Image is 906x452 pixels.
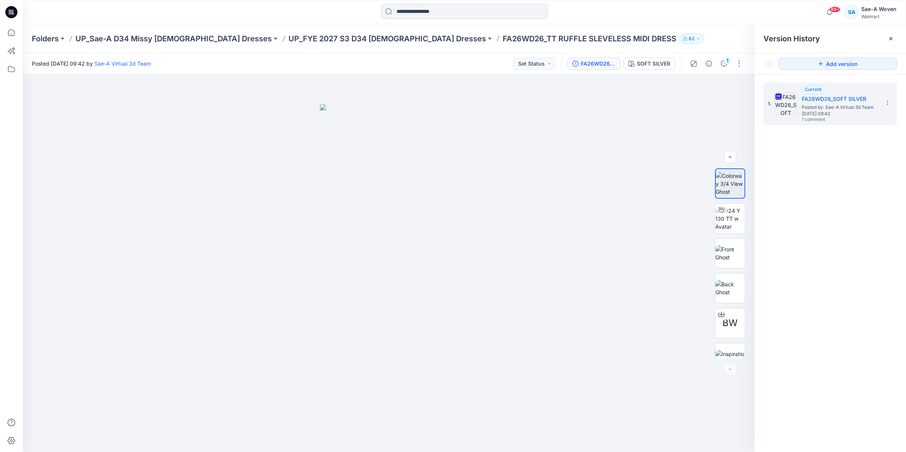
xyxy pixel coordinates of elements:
[716,172,745,196] img: Colorway 3/4 View Ghost
[715,245,745,261] img: Front Ghost
[723,316,738,330] span: BW
[802,104,878,111] span: Posted by: Sae-A Virtual 3d Team
[805,86,821,92] span: Current
[763,34,820,43] span: Version History
[689,35,694,43] p: 62
[768,100,771,107] span: 1.
[715,350,745,366] img: Inspiration Image
[715,280,745,296] img: Back Ghost
[32,60,151,67] span: Posted [DATE] 09:42 by
[718,58,730,70] button: 1
[861,14,897,19] div: Walmart
[763,58,776,70] button: Show Hidden Versions
[802,117,855,123] span: 1 comment
[94,60,151,67] a: Sae-A Virtual 3d Team
[637,60,670,68] div: SOFT SILVER
[802,111,878,116] span: [DATE] 09:42
[288,33,486,44] a: UP_FYE 2027 S3 D34 [DEMOGRAPHIC_DATA] Dresses
[32,33,59,44] a: Folders
[845,5,858,19] div: SA
[779,58,897,70] button: Add version
[888,36,894,42] button: Close
[774,93,797,115] img: FA26WD26_SOFT SILVER
[567,58,621,70] button: FA26WD26_SOFT SILVER
[320,104,457,452] img: eyJhbGciOiJIUzI1NiIsImtpZCI6IjAiLCJzbHQiOiJzZXMiLCJ0eXAiOiJKV1QifQ.eyJkYXRhIjp7InR5cGUiOiJzdG9yYW...
[581,60,616,68] div: FA26WD26_SOFT SILVER
[503,33,676,44] p: FA26WD26_TT RUFFLE SLEVELESS MIDI DRESS
[624,58,675,70] button: SOFT SILVER
[75,33,272,44] a: UP_Sae-A D34 Missy [DEMOGRAPHIC_DATA] Dresses
[679,33,704,44] button: 62
[802,94,878,104] h5: FA26WD26_SOFT SILVER
[829,6,840,13] span: 99+
[715,207,745,231] img: 2024 Y 130 TT w Avatar
[703,58,715,70] button: Details
[861,5,897,14] div: Sae-A Woven
[724,57,731,64] div: 1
